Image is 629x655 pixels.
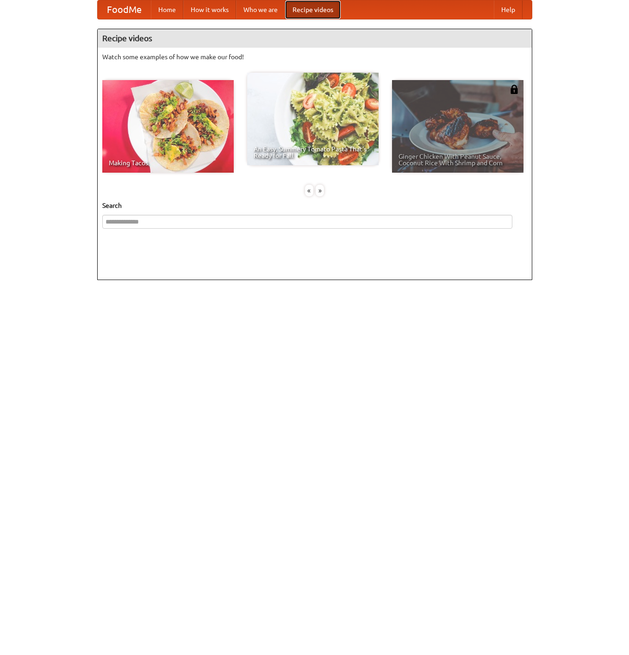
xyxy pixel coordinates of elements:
a: Recipe videos [285,0,341,19]
a: Who we are [236,0,285,19]
h5: Search [102,201,527,210]
div: « [305,185,313,196]
a: An Easy, Summery Tomato Pasta That's Ready for Fall [247,73,379,165]
span: An Easy, Summery Tomato Pasta That's Ready for Fall [254,146,372,159]
h4: Recipe videos [98,29,532,48]
div: » [316,185,324,196]
a: Help [494,0,523,19]
a: FoodMe [98,0,151,19]
a: How it works [183,0,236,19]
span: Making Tacos [109,160,227,166]
a: Home [151,0,183,19]
a: Making Tacos [102,80,234,173]
img: 483408.png [510,85,519,94]
p: Watch some examples of how we make our food! [102,52,527,62]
